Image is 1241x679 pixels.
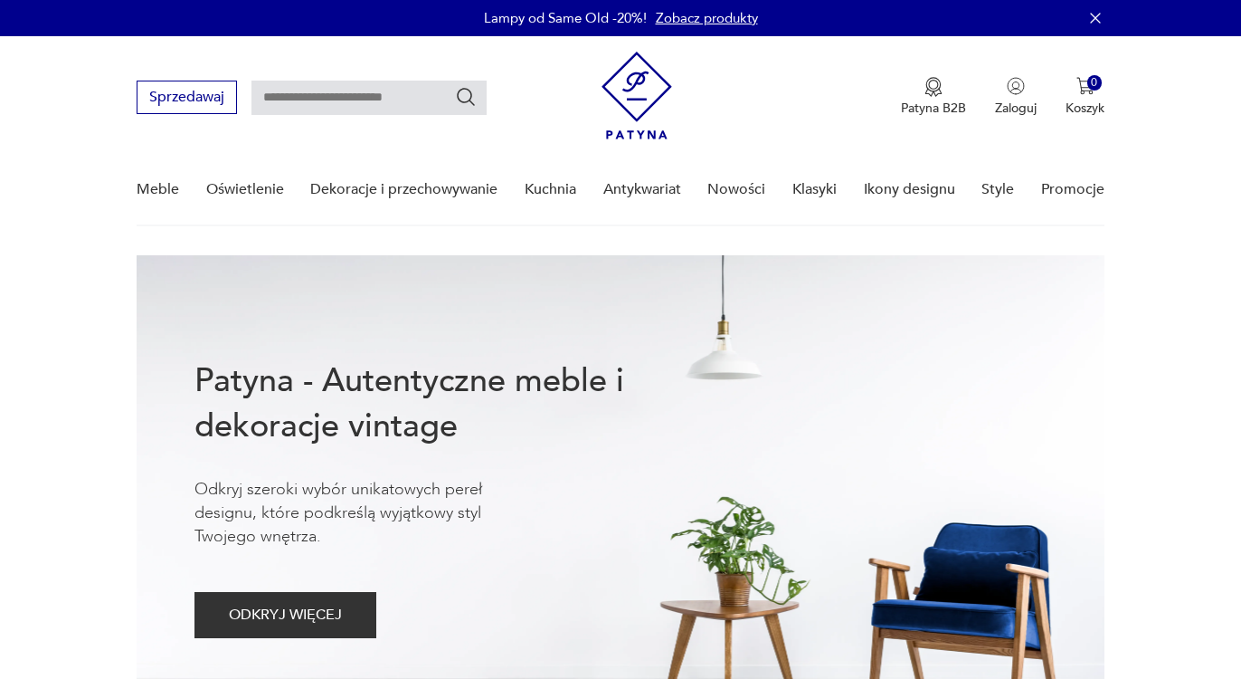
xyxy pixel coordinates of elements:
[1076,77,1094,95] img: Ikona koszyka
[1007,77,1025,95] img: Ikonka użytkownika
[137,155,179,225] a: Meble
[707,155,765,225] a: Nowości
[1066,100,1104,117] p: Koszyk
[525,155,576,225] a: Kuchnia
[901,100,966,117] p: Patyna B2B
[792,155,837,225] a: Klasyki
[1041,155,1104,225] a: Promocje
[206,155,284,225] a: Oświetlenie
[1087,75,1103,91] div: 0
[924,77,943,97] img: Ikona medalu
[194,610,376,623] a: ODKRYJ WIĘCEJ
[310,155,497,225] a: Dekoracje i przechowywanie
[455,86,477,108] button: Szukaj
[602,52,672,139] img: Patyna - sklep z meblami i dekoracjami vintage
[864,155,955,225] a: Ikony designu
[194,592,376,638] button: ODKRYJ WIĘCEJ
[995,77,1037,117] button: Zaloguj
[137,81,237,114] button: Sprzedawaj
[194,478,538,549] p: Odkryj szeroki wybór unikatowych pereł designu, które podkreślą wyjątkowy styl Twojego wnętrza.
[137,92,237,105] a: Sprzedawaj
[656,9,758,27] a: Zobacz produkty
[901,77,966,117] button: Patyna B2B
[995,100,1037,117] p: Zaloguj
[603,155,681,225] a: Antykwariat
[1066,77,1104,117] button: 0Koszyk
[901,77,966,117] a: Ikona medaluPatyna B2B
[981,155,1014,225] a: Style
[194,359,683,449] h1: Patyna - Autentyczne meble i dekoracje vintage
[484,9,647,27] p: Lampy od Same Old -20%!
